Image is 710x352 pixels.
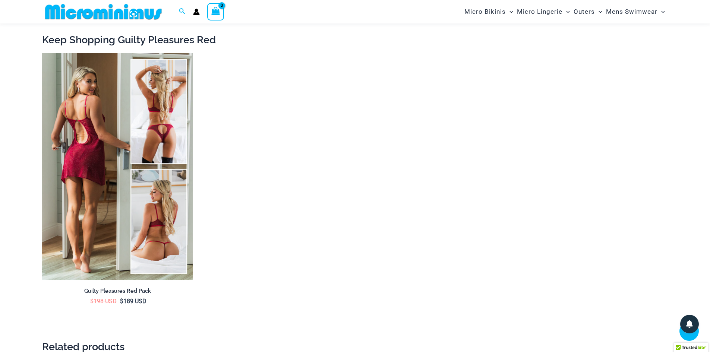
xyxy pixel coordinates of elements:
a: Mens SwimwearMenu ToggleMenu Toggle [604,2,667,21]
a: Account icon link [193,9,200,15]
a: Guilty Pleasures Red Pack [42,288,193,297]
span: $ [90,298,94,305]
bdi: 198 USD [90,298,117,305]
span: Micro Bikinis [464,2,506,21]
span: Menu Toggle [506,2,513,21]
span: $ [120,298,123,305]
img: MM SHOP LOGO FLAT [42,3,165,20]
span: Menu Toggle [562,2,570,21]
nav: Site Navigation [461,1,668,22]
span: Menu Toggle [595,2,602,21]
a: View Shopping Cart, empty [207,3,224,20]
h2: Keep Shopping Guilty Pleasures Red [42,33,668,46]
a: OutersMenu ToggleMenu Toggle [572,2,604,21]
a: Micro BikinisMenu ToggleMenu Toggle [463,2,515,21]
bdi: 189 USD [120,298,146,305]
span: Outers [574,2,595,21]
span: Micro Lingerie [517,2,562,21]
a: Guilty Pleasures Red Collection Pack FGuilty Pleasures Red Collection Pack BGuilty Pleasures Red ... [42,53,193,280]
a: Search icon link [179,7,186,16]
h2: Guilty Pleasures Red Pack [42,288,193,295]
a: Micro LingerieMenu ToggleMenu Toggle [515,2,572,21]
img: Guilty Pleasures Red Collection Pack B [42,53,193,280]
span: Mens Swimwear [606,2,657,21]
span: Menu Toggle [657,2,665,21]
